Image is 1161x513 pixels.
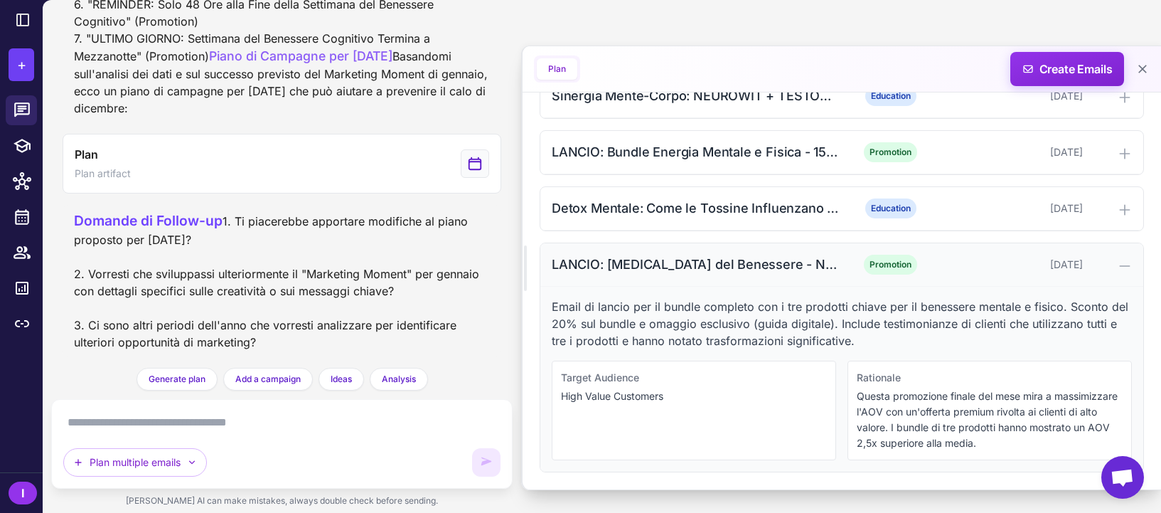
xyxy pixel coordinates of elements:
[942,201,1083,216] div: [DATE]
[209,48,392,63] span: Piano di Campagne per [DATE]
[75,146,97,163] span: Plan
[74,212,223,229] span: Domande di Follow-up
[74,211,490,351] div: 1. Ti piacerebbe apportare modifiche al piano proposto per [DATE]? 2. Vorresti che sviluppassi ul...
[864,142,917,162] span: Promotion
[857,370,1123,386] div: Rationale
[561,388,827,404] p: High Value Customers
[223,368,313,391] button: Add a campaign
[75,166,131,181] span: Plan artifact
[9,48,34,81] button: +
[51,489,513,513] div: [PERSON_NAME] AI can make mistakes, always double check before sending.
[552,86,839,105] div: Sinergia Mente-Corpo: NEUROWIT + TESTOWIT
[865,199,916,218] span: Education
[552,142,839,162] div: LANCIO: Bundle Energia Mentale e Fisica - 15% EXTRA
[319,368,364,391] button: Ideas
[942,144,1083,160] div: [DATE]
[942,257,1083,273] div: [DATE]
[137,368,218,391] button: Generate plan
[63,448,207,477] button: Plan multiple emails
[331,373,352,386] span: Ideas
[552,255,839,274] div: LANCIO: [MEDICAL_DATA] del Benessere - NEUROWIT + TESTOWIT + GLUTADETOX
[370,368,428,391] button: Analysis
[63,134,501,194] button: View generated Plan
[552,199,839,218] div: Detox Mentale: Come le Tossine Influenzano il Tuo Cervello
[1005,52,1130,86] span: Create Emails
[17,54,26,75] span: +
[537,58,577,80] button: Plan
[382,373,416,386] span: Analysis
[561,370,827,386] div: Target Audience
[1010,52,1124,86] button: Create Emails
[149,373,205,386] span: Generate plan
[857,388,1123,451] p: Questa promozione finale del mese mira a massimizzare l'AOV con un'offerta premium rivolta ai cli...
[552,298,1132,349] p: Email di lancio per il bundle completo con i tre prodotti chiave per il benessere mentale e fisic...
[864,255,917,275] span: Promotion
[1101,456,1144,499] a: Aprire la chat
[9,482,37,504] div: I
[865,86,916,106] span: Education
[235,373,301,386] span: Add a campaign
[942,88,1083,104] div: [DATE]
